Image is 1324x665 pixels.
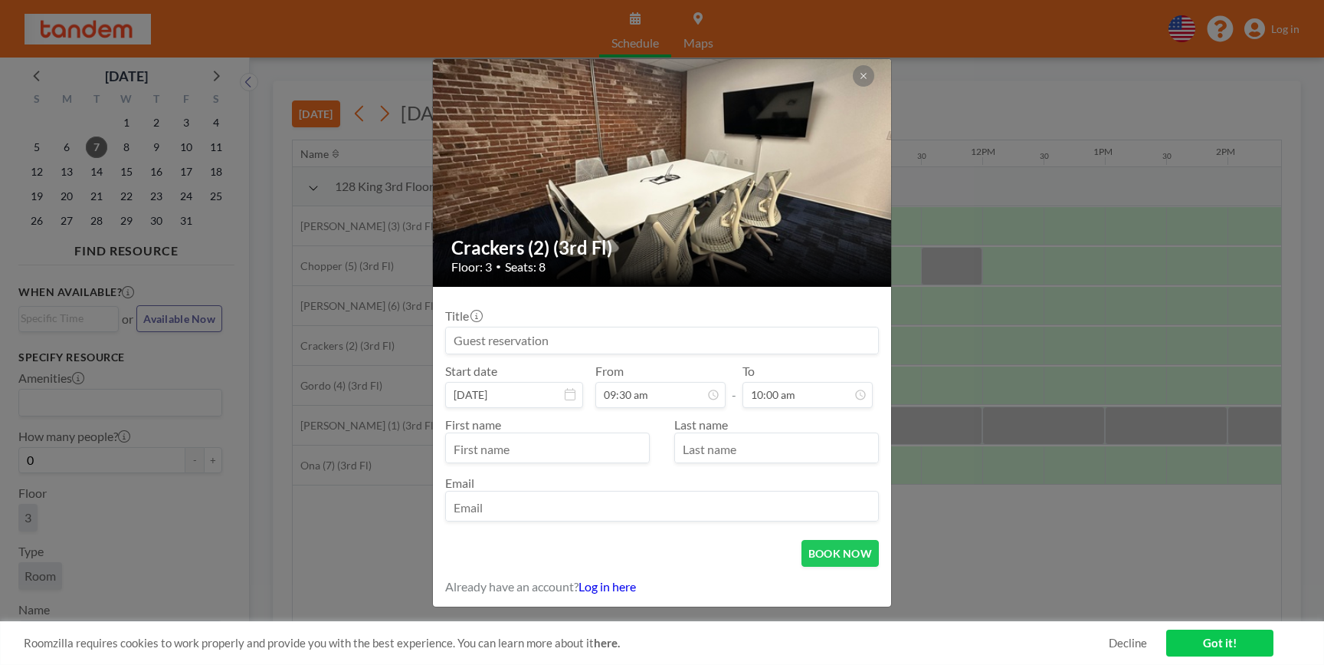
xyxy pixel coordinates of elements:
[445,308,481,324] label: Title
[801,540,879,567] button: BOOK NOW
[451,236,874,259] h2: Crackers (2) (3rd Fl)
[578,579,636,594] a: Log in here
[446,328,878,354] input: Guest reservation
[594,636,620,650] a: here.
[496,261,501,272] span: •
[445,417,501,432] label: First name
[505,259,546,275] span: Seats: 8
[675,436,878,463] input: Last name
[451,259,492,275] span: Floor: 3
[446,436,649,463] input: First name
[24,636,1109,650] span: Roomzilla requires cookies to work properly and provide you with the best experience. You can lea...
[445,364,497,379] label: Start date
[1166,630,1273,657] a: Got it!
[732,369,736,403] span: -
[674,417,728,432] label: Last name
[742,364,755,379] label: To
[595,364,624,379] label: From
[446,495,878,521] input: Email
[445,579,578,594] span: Already have an account?
[1109,636,1147,650] a: Decline
[445,476,474,490] label: Email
